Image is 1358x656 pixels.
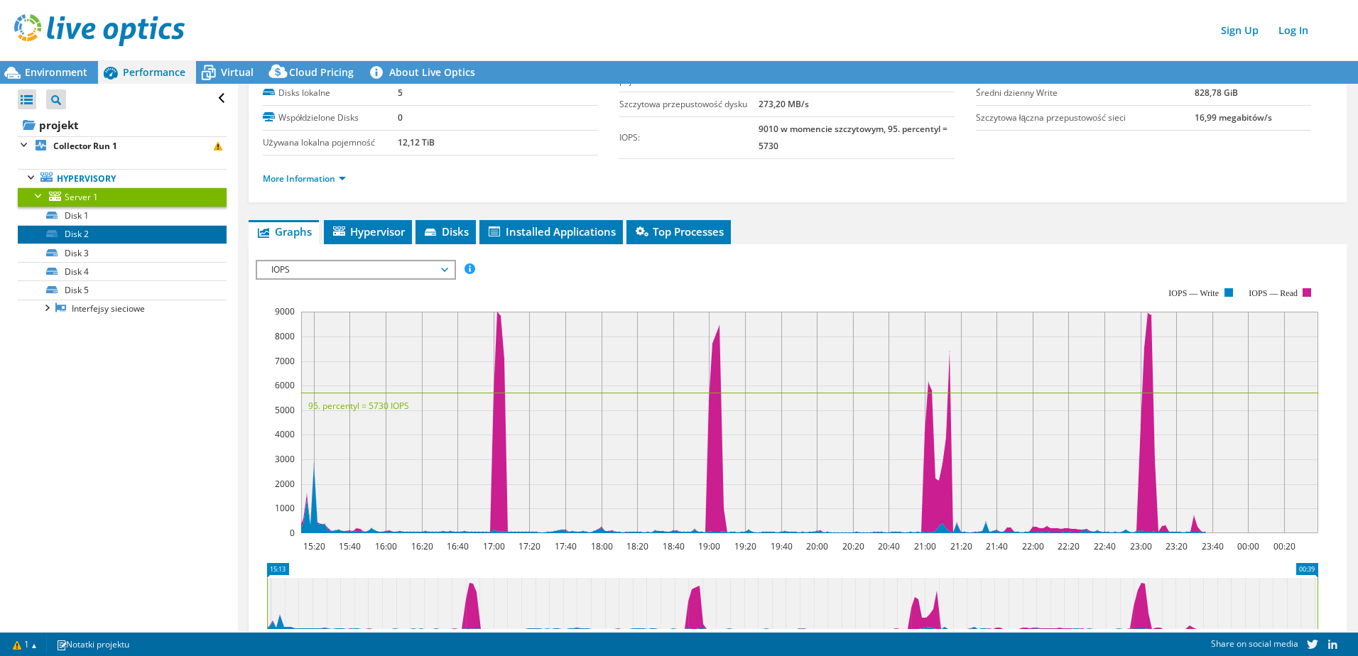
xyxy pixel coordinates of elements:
label: Współdzielone Disks [263,111,398,125]
text: 7000 [275,355,295,367]
text: 20:20 [842,540,864,552]
span: IOPS [264,261,447,278]
span: Hypervisor [331,224,405,239]
text: 17:20 [518,540,540,552]
text: 19:40 [770,540,792,552]
a: About Live Optics [364,61,486,84]
span: Share on social media [1211,638,1298,650]
span: Virtual [221,65,254,79]
text: 16:40 [446,540,468,552]
a: Disk 4 [18,262,227,280]
text: 20:00 [805,540,827,552]
label: Szczytowa przepustowość dysku [619,97,759,111]
a: Disk 1 [18,207,227,225]
text: 18:40 [662,540,684,552]
text: 22:00 [1021,540,1043,552]
text: 0 [290,527,295,539]
text: 19:20 [734,540,756,552]
text: 15:40 [338,540,360,552]
b: 273,20 MB/s [759,98,809,110]
b: 16,99 megabitów/s [1195,111,1272,124]
text: 1000 [275,502,295,514]
text: 17:40 [554,540,576,552]
text: 8000 [275,330,295,342]
a: Server 1 [18,187,227,206]
a: Sign Up [1214,20,1266,40]
a: Disk 2 [18,225,227,244]
label: Średni dzienny Write [976,86,1195,100]
text: 17:00 [482,540,504,552]
a: Log In [1271,20,1315,40]
span: Installed Applications [487,224,616,239]
text: IOPS — Read [1249,288,1298,298]
a: Notatki projektu [46,635,139,653]
b: 9010 w momencie szczytowym, 95. percentyl = 5730 [759,123,947,152]
text: 00:00 [1237,540,1259,552]
text: 21:40 [985,540,1007,552]
text: 18:00 [590,540,612,552]
text: 23:40 [1201,540,1223,552]
b: 828,78 GiB [1195,87,1238,99]
b: 5 [398,87,403,99]
span: Graphs [256,224,312,239]
text: 16:00 [374,540,396,552]
span: Server 1 [65,191,98,203]
span: Disks [423,224,469,239]
text: 22:20 [1057,540,1079,552]
a: Hypervisory [18,169,227,187]
span: Environment [25,65,87,79]
b: 0 [398,111,403,124]
label: Disks lokalne [263,86,398,100]
text: 00:20 [1273,540,1295,552]
span: Performance [123,65,185,79]
a: projekt [18,114,227,136]
label: Używana lokalna pojemność [263,136,398,150]
text: 9000 [275,305,295,317]
text: 16:20 [411,540,433,552]
text: IOPS — Write [1168,288,1219,298]
text: 19:00 [697,540,719,552]
text: 22:40 [1093,540,1115,552]
span: Cloud Pricing [289,65,354,79]
text: 15:20 [303,540,325,552]
a: Disk 3 [18,244,227,262]
img: live_optics_svg.svg [14,14,185,46]
text: 95. percentyl = 5730 IOPS [308,400,409,412]
text: 6000 [275,379,295,391]
label: IOPS: [619,131,759,145]
a: 1 [3,635,47,653]
text: 2000 [275,478,295,490]
b: 12,12 TiB [398,136,435,148]
text: 3000 [275,453,295,465]
label: Szczytowa łączna przepustowość sieci [976,111,1195,125]
a: Interfejsy sieciowe [18,300,227,318]
text: 20:40 [877,540,899,552]
text: 23:20 [1165,540,1187,552]
a: Disk 5 [18,280,227,299]
text: 5000 [275,404,295,416]
text: 21:20 [950,540,972,552]
span: Top Processes [634,224,724,239]
text: 18:20 [626,540,648,552]
a: More Information [263,173,346,185]
b: Collector Run 1 [53,140,117,152]
a: Collector Run 1 [18,136,227,155]
text: 4000 [275,428,295,440]
text: 23:00 [1129,540,1151,552]
text: 21:00 [913,540,935,552]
